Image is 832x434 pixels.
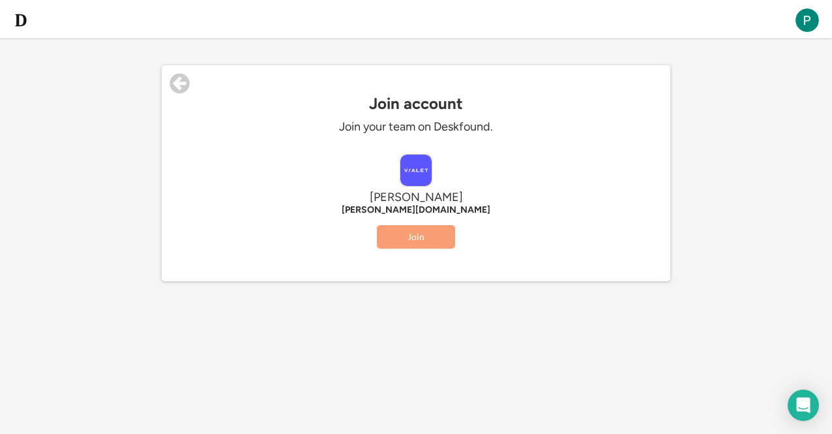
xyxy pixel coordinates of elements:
div: [PERSON_NAME][DOMAIN_NAME] [220,205,612,215]
div: [PERSON_NAME] [220,190,612,205]
div: Join account [162,95,670,113]
div: Open Intercom Messenger [788,390,819,421]
div: Join your team on Deskfound. [220,119,612,134]
img: d-whitebg.png [13,12,29,28]
button: Join [377,225,455,249]
img: ACg8ocKPHXugnsEVY3Qb1q0-y42kUvOJLiuN5IUa-VkHleSN2wgpSQ=s96-c [795,8,819,32]
img: vialet.eu [400,155,432,186]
